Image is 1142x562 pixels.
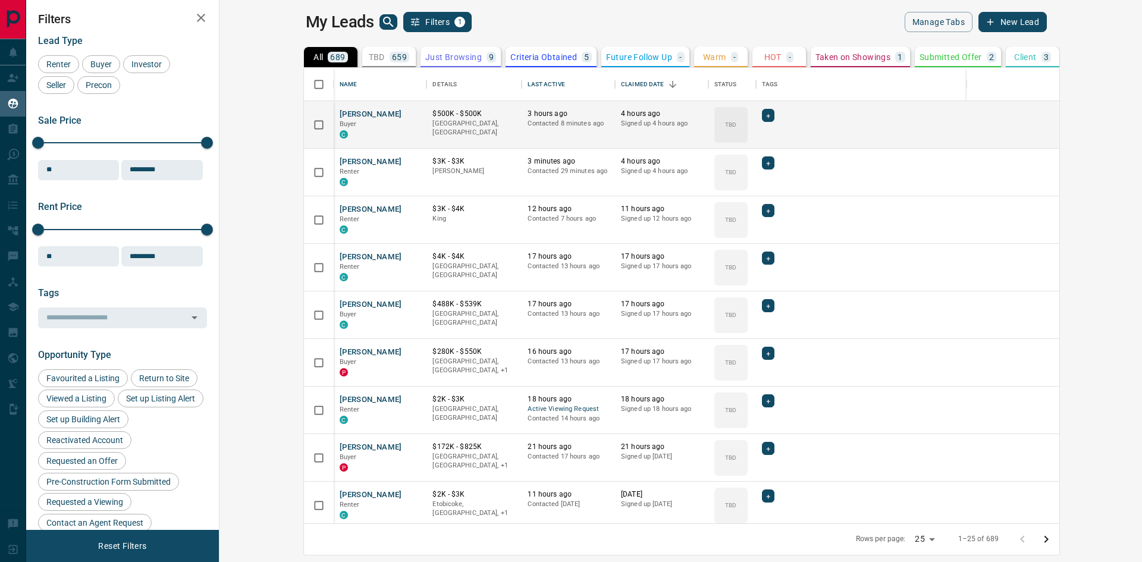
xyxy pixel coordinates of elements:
div: Favourited a Listing [38,369,128,387]
div: Last Active [528,68,564,101]
p: 3 minutes ago [528,156,609,167]
button: [PERSON_NAME] [340,156,402,168]
button: Manage Tabs [905,12,972,32]
div: condos.ca [340,225,348,234]
div: Requested an Offer [38,452,126,470]
div: condos.ca [340,178,348,186]
div: Investor [123,55,170,73]
button: Sort [664,76,681,93]
p: $172K - $825K [432,442,516,452]
p: $2K - $3K [432,394,516,404]
span: + [766,490,770,502]
p: $2K - $3K [432,489,516,500]
button: Open [186,309,203,326]
button: Filters1 [403,12,472,32]
p: Contacted 8 minutes ago [528,119,609,128]
p: 18 hours ago [621,394,702,404]
p: Signed up 17 hours ago [621,262,702,271]
p: - [679,53,682,61]
div: + [762,394,774,407]
p: Signed up 17 hours ago [621,309,702,319]
span: + [766,157,770,169]
p: Contacted 13 hours ago [528,309,609,319]
button: [PERSON_NAME] [340,394,402,406]
p: Contacted 7 hours ago [528,214,609,224]
span: Buyer [340,310,357,318]
p: 17 hours ago [621,299,702,309]
p: 3 hours ago [528,109,609,119]
span: Sale Price [38,115,81,126]
p: 1–25 of 689 [958,534,999,544]
button: [PERSON_NAME] [340,489,402,501]
p: 3 [1044,53,1049,61]
span: + [766,252,770,264]
p: TBD [725,453,736,462]
span: Opportunity Type [38,349,111,360]
p: Signed up [DATE] [621,452,702,461]
p: 18 hours ago [528,394,609,404]
div: Status [714,68,737,101]
div: + [762,299,774,312]
div: Pre-Construction Form Submitted [38,473,179,491]
div: condos.ca [340,130,348,139]
span: Buyer [86,59,116,69]
div: Contact an Agent Request [38,514,152,532]
p: 4 hours ago [621,156,702,167]
div: + [762,204,774,217]
p: $3K - $3K [432,156,516,167]
p: 689 [330,53,345,61]
div: Renter [38,55,79,73]
p: [GEOGRAPHIC_DATA], [GEOGRAPHIC_DATA] [432,262,516,280]
div: Buyer [82,55,120,73]
p: Contacted 17 hours ago [528,452,609,461]
p: [GEOGRAPHIC_DATA], [GEOGRAPHIC_DATA] [432,309,516,328]
span: 1 [456,18,464,26]
div: Viewed a Listing [38,390,115,407]
p: TBD [369,53,385,61]
p: Warm [703,53,726,61]
p: TBD [725,406,736,415]
div: + [762,442,774,455]
div: 25 [910,530,939,548]
span: Requested an Offer [42,456,122,466]
p: 17 hours ago [621,252,702,262]
p: 21 hours ago [621,442,702,452]
span: Return to Site [135,373,193,383]
p: Future Follow Up [606,53,672,61]
div: Tags [756,68,1128,101]
p: 5 [584,53,589,61]
p: 11 hours ago [528,489,609,500]
p: All [313,53,323,61]
p: TBD [725,215,736,224]
div: + [762,109,774,122]
p: 17 hours ago [621,347,702,357]
span: + [766,395,770,407]
button: [PERSON_NAME] [340,299,402,310]
div: condos.ca [340,511,348,519]
p: Contacted [DATE] [528,500,609,509]
p: Contacted 29 minutes ago [528,167,609,176]
p: 11 hours ago [621,204,702,214]
span: Buyer [340,120,357,128]
div: Return to Site [131,369,197,387]
span: Contact an Agent Request [42,518,148,528]
button: Reset Filters [90,536,154,556]
p: Toronto [432,500,516,518]
p: [DATE] [621,489,702,500]
span: Pre-Construction Form Submitted [42,477,175,486]
div: Claimed Date [615,68,708,101]
div: Name [340,68,357,101]
p: $3K - $4K [432,204,516,214]
p: $500K - $500K [432,109,516,119]
p: - [733,53,736,61]
p: TBD [725,168,736,177]
p: Criteria Obtained [510,53,577,61]
div: Seller [38,76,74,94]
div: Name [334,68,427,101]
p: 659 [392,53,407,61]
button: search button [379,14,397,30]
div: property.ca [340,463,348,472]
span: + [766,347,770,359]
div: + [762,252,774,265]
span: Renter [340,215,360,223]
